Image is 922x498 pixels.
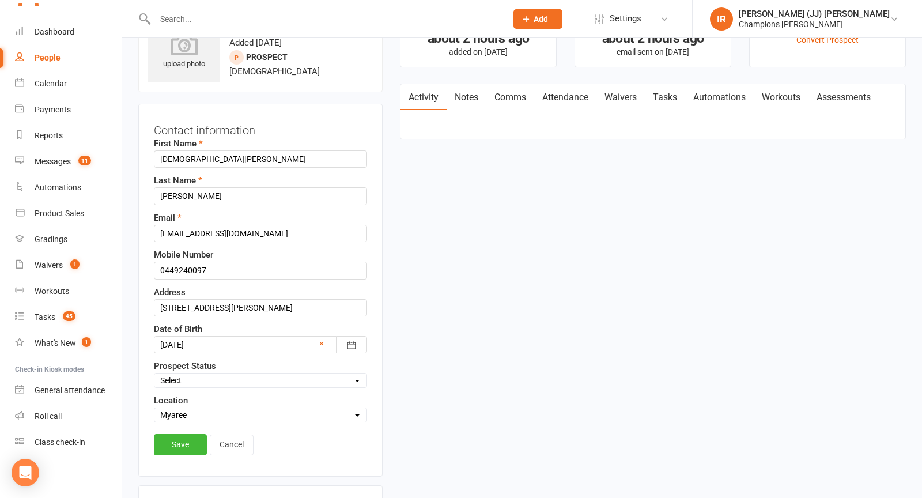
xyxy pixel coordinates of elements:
a: Save [154,434,207,455]
time: Added [DATE] [229,37,282,48]
label: Email [154,211,182,225]
a: Gradings [15,227,122,252]
div: Payments [35,105,71,114]
div: Workouts [35,286,69,296]
a: Activity [400,84,447,111]
a: Product Sales [15,201,122,227]
span: 1 [70,259,80,269]
div: General attendance [35,386,105,395]
a: Notes [447,84,486,111]
a: Automations [15,175,122,201]
div: Champions [PERSON_NAME] [739,19,890,29]
a: Tasks [645,84,685,111]
span: 11 [78,156,91,165]
a: Cancel [210,435,254,455]
button: Add [513,9,562,29]
a: Assessments [808,84,879,111]
label: Prospect Status [154,359,216,373]
div: about 2 hours ago [411,32,546,44]
input: Search... [152,11,498,27]
a: Roll call [15,403,122,429]
div: Product Sales [35,209,84,218]
div: Messages [35,157,71,166]
div: Calendar [35,79,67,88]
span: 45 [63,311,75,321]
label: First Name [154,137,203,150]
span: 1 [82,337,91,347]
div: Open Intercom Messenger [12,459,39,486]
div: What's New [35,338,76,348]
div: Roll call [35,412,62,421]
a: Automations [685,84,754,111]
h3: Contact information [154,119,367,137]
input: Email [154,225,367,242]
span: Settings [610,6,641,32]
label: Last Name [154,173,202,187]
span: Add [534,14,548,24]
a: Payments [15,97,122,123]
div: about 2 hours ago [585,32,720,44]
div: upload photo [148,32,220,70]
div: [PERSON_NAME] (JJ) [PERSON_NAME] [739,9,890,19]
a: What's New1 [15,330,122,356]
input: Mobile Number [154,262,367,279]
input: Address [154,299,367,316]
a: Comms [486,84,534,111]
a: Workouts [15,278,122,304]
div: Gradings [35,235,67,244]
p: email sent on [DATE] [585,47,720,56]
a: Messages 11 [15,149,122,175]
a: Waivers [596,84,645,111]
snap: prospect [246,52,288,62]
a: × [319,337,324,350]
div: Dashboard [35,27,74,36]
a: General attendance kiosk mode [15,378,122,403]
a: Attendance [534,84,596,111]
a: Waivers 1 [15,252,122,278]
a: Dashboard [15,19,122,45]
a: Reports [15,123,122,149]
input: Last Name [154,187,367,205]
a: Class kiosk mode [15,429,122,455]
a: Workouts [754,84,808,111]
div: Class check-in [35,437,85,447]
input: First Name [154,150,367,168]
span: [DEMOGRAPHIC_DATA] [229,66,320,77]
p: added on [DATE] [411,47,546,56]
div: Reports [35,131,63,140]
div: IR [710,7,733,31]
div: Automations [35,183,81,192]
label: Date of Birth [154,322,202,336]
div: Tasks [35,312,55,322]
a: Convert Prospect [796,35,859,44]
a: Tasks 45 [15,304,122,330]
a: Calendar [15,71,122,97]
div: People [35,53,61,62]
a: People [15,45,122,71]
label: Location [154,394,188,408]
div: Waivers [35,261,63,270]
label: Mobile Number [154,248,213,262]
label: Address [154,285,186,299]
